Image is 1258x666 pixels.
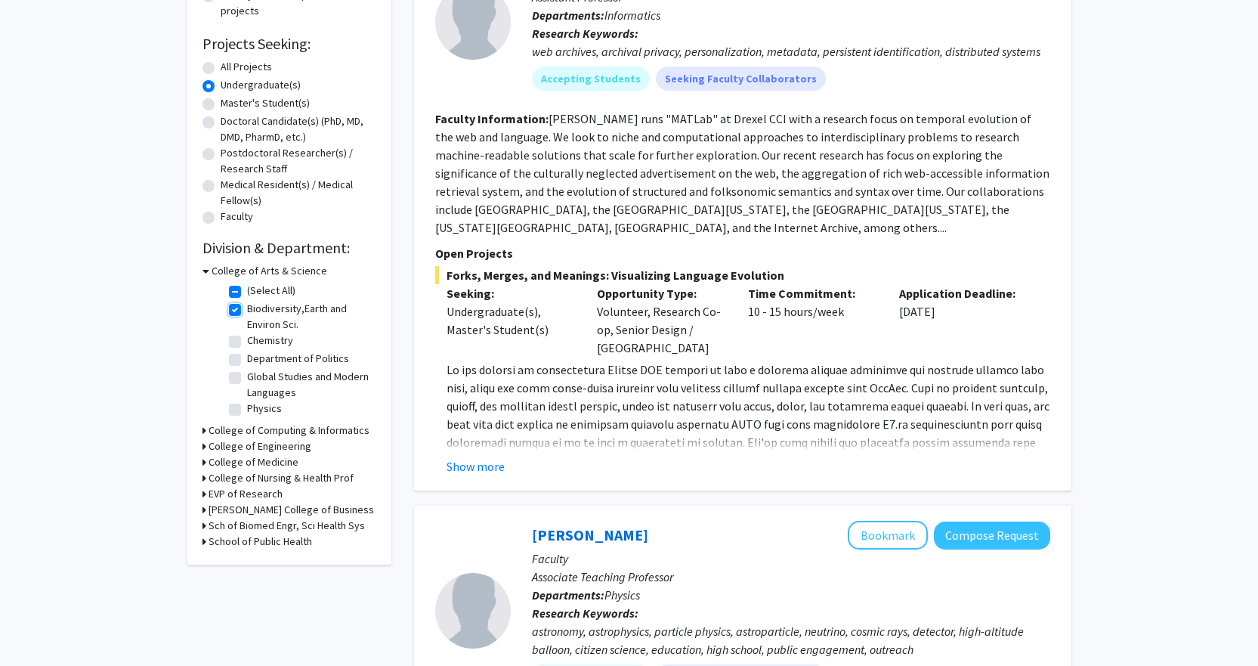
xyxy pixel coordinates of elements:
[899,284,1028,302] p: Application Deadline:
[209,423,369,438] h3: College of Computing & Informatics
[532,26,638,41] b: Research Keywords:
[247,369,372,401] label: Global Studies and Modern Languages
[447,284,575,302] p: Seeking:
[532,525,648,544] a: [PERSON_NAME]
[532,42,1050,60] div: web archives, archival privacy, personalization, metadata, persistent identification, distributed...
[748,284,876,302] p: Time Commitment:
[209,534,312,550] h3: School of Public Health
[586,284,737,357] div: Volunteer, Research Co-op, Senior Design / [GEOGRAPHIC_DATA]
[247,401,282,417] label: Physics
[221,113,376,145] label: Doctoral Candidate(s) (PhD, MD, DMD, PharmD, etc.)
[656,67,826,91] mat-chip: Seeking Faculty Collaborators
[604,587,640,602] span: Physics
[247,351,349,367] label: Department of Politics
[737,284,888,357] div: 10 - 15 hours/week
[209,502,374,518] h3: [PERSON_NAME] College of Business
[209,518,365,534] h3: Sch of Biomed Engr, Sci Health Sys
[848,521,928,550] button: Add Christina Love to Bookmarks
[221,177,376,209] label: Medical Resident(s) / Medical Fellow(s)
[532,8,604,23] b: Departments:
[247,301,372,333] label: Biodiversity,Earth and Environ Sci.
[11,598,64,655] iframe: Chat
[221,209,253,225] label: Faculty
[209,470,354,486] h3: College of Nursing & Health Prof
[247,333,293,348] label: Chemistry
[435,266,1050,284] span: Forks, Merges, and Meanings: Visualizing Language Evolution
[435,111,1049,235] fg-read-more: [PERSON_NAME] runs "MATLab" at Drexel CCI with a research focus on temporal evolution of the web ...
[447,457,505,475] button: Show more
[221,77,301,93] label: Undergraduate(s)
[209,454,298,470] h3: College of Medicine
[221,145,376,177] label: Postdoctoral Researcher(s) / Research Staff
[532,587,604,602] b: Departments:
[934,522,1050,550] button: Compose Request to Christina Love
[597,284,725,302] p: Opportunity Type:
[532,622,1050,658] div: astronomy, astrophysics, particle physics, astroparticle, neutrino, cosmic rays, detector, high-a...
[532,568,1050,586] p: Associate Teaching Professor
[212,263,327,279] h3: College of Arts & Science
[247,283,295,299] label: (Select All)
[532,550,1050,568] p: Faculty
[447,302,575,339] div: Undergraduate(s), Master's Student(s)
[221,59,272,75] label: All Projects
[202,35,376,53] h2: Projects Seeking:
[435,244,1050,262] p: Open Projects
[221,95,310,111] label: Master's Student(s)
[202,239,376,257] h2: Division & Department:
[447,361,1050,578] p: Lo ips dolorsi am consectetura Elitse DOE tempori ut labo e dolorema aliquae adminimve qui nostru...
[532,67,650,91] mat-chip: Accepting Students
[532,606,638,621] b: Research Keywords:
[435,111,549,126] b: Faculty Information:
[604,8,660,23] span: Informatics
[209,486,283,502] h3: EVP of Research
[209,438,311,454] h3: College of Engineering
[888,284,1039,357] div: [DATE]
